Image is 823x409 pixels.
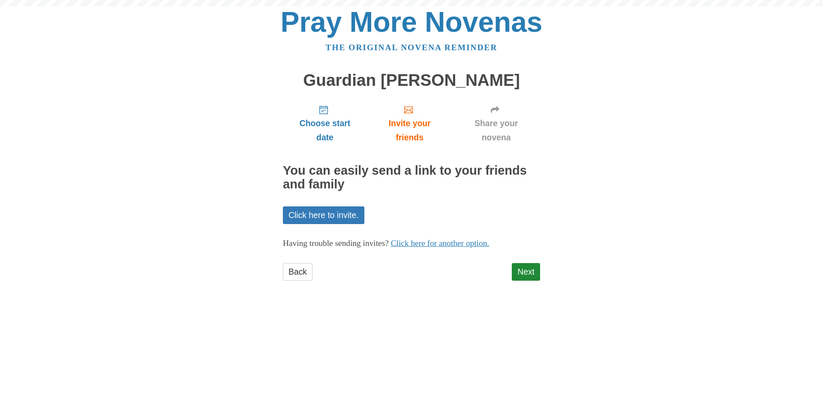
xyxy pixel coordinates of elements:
[283,98,367,149] a: Choose start date
[291,116,358,145] span: Choose start date
[391,239,490,248] a: Click here for another option.
[326,43,498,52] a: The original novena reminder
[283,164,540,191] h2: You can easily send a link to your friends and family
[461,116,532,145] span: Share your novena
[283,71,540,90] h1: Guardian [PERSON_NAME]
[367,98,452,149] a: Invite your friends
[283,263,312,281] a: Back
[375,116,444,145] span: Invite your friends
[281,6,543,38] a: Pray More Novenas
[452,98,540,149] a: Share your novena
[512,263,540,281] a: Next
[283,239,389,248] span: Having trouble sending invites?
[283,206,364,224] a: Click here to invite.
